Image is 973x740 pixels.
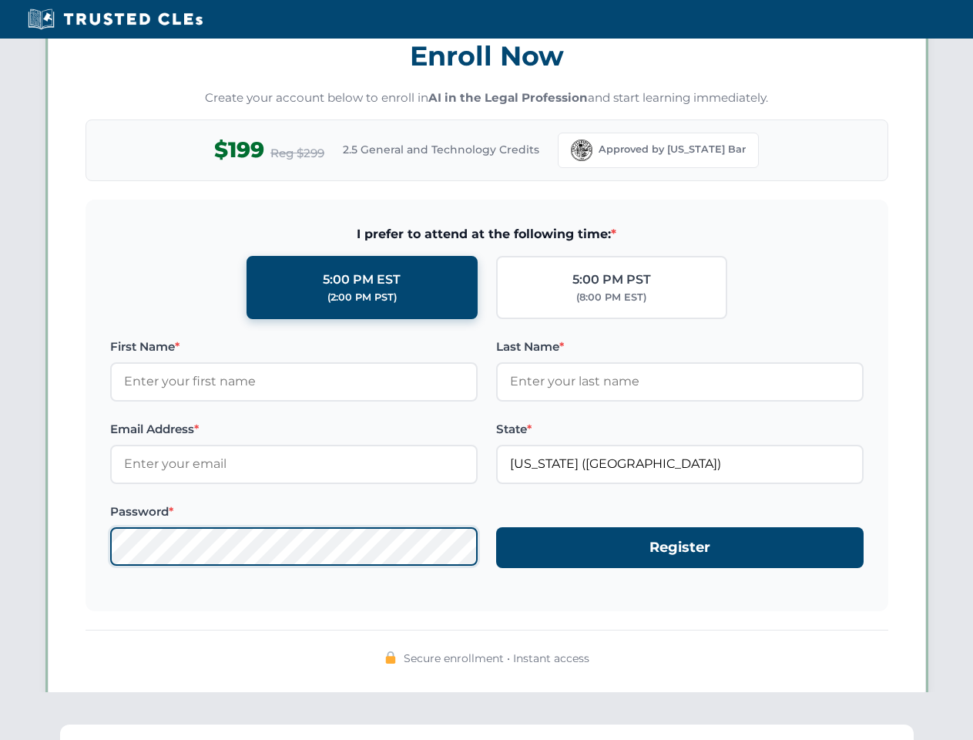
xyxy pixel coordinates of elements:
[404,650,589,667] span: Secure enrollment • Instant access
[571,140,592,161] img: Florida Bar
[110,445,478,483] input: Enter your email
[323,270,401,290] div: 5:00 PM EST
[110,420,478,439] label: Email Address
[86,32,888,80] h3: Enroll Now
[110,338,478,356] label: First Name
[270,144,324,163] span: Reg $299
[110,503,478,521] label: Password
[327,290,397,305] div: (2:00 PM PST)
[23,8,207,31] img: Trusted CLEs
[384,651,397,664] img: 🔒
[214,133,264,167] span: $199
[576,290,646,305] div: (8:00 PM EST)
[428,90,588,105] strong: AI in the Legal Profession
[86,89,888,107] p: Create your account below to enroll in and start learning immediately.
[496,338,864,356] label: Last Name
[496,445,864,483] input: Florida (FL)
[599,142,746,157] span: Approved by [US_STATE] Bar
[496,527,864,568] button: Register
[572,270,651,290] div: 5:00 PM PST
[110,362,478,401] input: Enter your first name
[496,362,864,401] input: Enter your last name
[496,420,864,439] label: State
[343,141,539,158] span: 2.5 General and Technology Credits
[110,224,864,244] span: I prefer to attend at the following time:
